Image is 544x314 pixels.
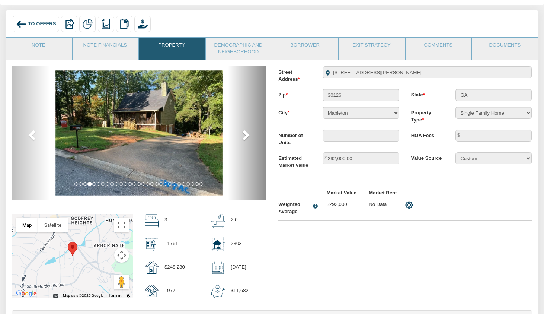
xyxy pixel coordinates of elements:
label: Property Type [405,107,449,124]
img: settings.png [405,201,413,209]
button: Show satellite imagery [38,218,68,232]
label: Market Value [321,190,363,197]
img: back_arrow_left_icon.svg [16,19,27,29]
p: $248,280 [164,261,185,274]
div: Weighted Average [278,201,310,215]
a: Note [6,38,71,56]
label: Street Address [272,66,317,83]
p: 3 [164,214,167,226]
img: sold_date.svg [211,261,225,275]
label: Value Source [405,152,449,162]
a: Note Financials [73,38,138,56]
img: sold_price.svg [145,261,159,274]
a: Comments [406,38,471,56]
p: [DATE] [231,261,246,274]
label: Market Rent [363,190,405,197]
button: Drag Pegman onto the map to open Street View [114,275,129,289]
button: Map camera controls [114,248,129,263]
p: 2303 [231,237,241,250]
div: Marker [68,242,77,256]
img: reports.png [101,19,111,29]
p: No Data [369,201,399,208]
img: partial.png [83,19,93,29]
a: Documents [472,38,537,56]
a: Open this area in Google Maps (opens a new window) [14,289,39,298]
a: Report errors in the road map or imagery to Google [126,293,131,298]
img: export.svg [64,19,74,29]
a: Demographic and Neighborhood [206,38,271,60]
label: City [272,107,317,117]
img: 574468 [55,70,222,196]
img: copy.png [119,19,129,29]
label: Estimated Market Value [272,152,317,169]
a: Borrower [272,38,337,56]
span: Map data ©2025 Google [63,294,103,298]
button: Keyboard shortcuts [53,293,58,298]
a: Exit Strategy [339,38,404,56]
label: State [405,89,449,99]
img: purchase_offer.png [138,19,148,29]
button: Show street map [16,218,38,232]
a: Property [139,38,204,56]
img: bath.svg [211,214,225,228]
span: To Offers [28,21,56,27]
img: home_size.svg [211,237,225,251]
p: $11,682 [231,285,249,297]
img: lot_size.svg [145,237,159,251]
p: 2.0 [231,214,237,226]
p: $292,000 [327,201,357,208]
label: Zip [272,89,317,99]
label: HOA Fees [405,130,449,139]
p: 11761 [164,237,178,250]
a: Terms (opens in new tab) [108,293,122,298]
img: year_built.svg [145,285,159,297]
img: Google [14,289,39,298]
label: Number of Units [272,130,317,146]
p: 1977 [164,285,175,297]
img: down_payment.svg [211,285,225,298]
button: Toggle fullscreen view [114,218,129,232]
img: beds.svg [145,214,159,228]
